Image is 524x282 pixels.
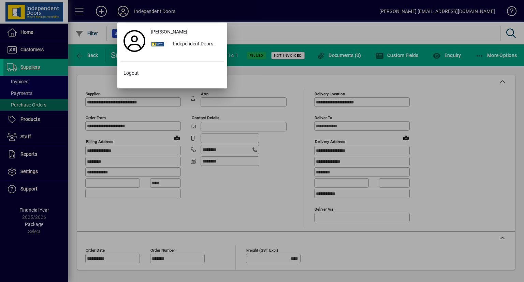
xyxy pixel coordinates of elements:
[121,67,224,80] button: Logout
[121,35,148,47] a: Profile
[151,28,187,36] span: [PERSON_NAME]
[148,26,224,38] a: [PERSON_NAME]
[148,38,224,51] button: Independent Doors
[123,70,139,77] span: Logout
[168,38,224,51] div: Independent Doors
